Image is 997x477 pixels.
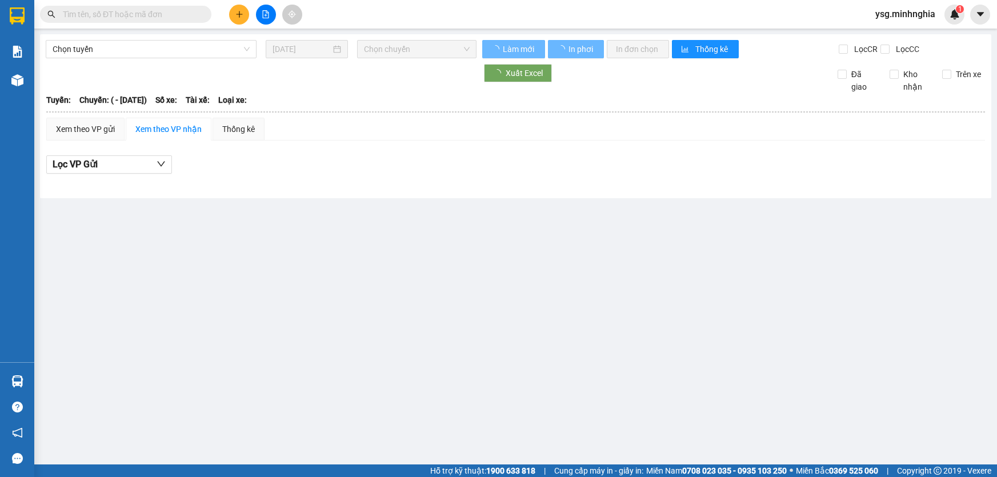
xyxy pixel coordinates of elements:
[850,43,879,55] span: Lọc CR
[790,468,793,473] span: ⚪️
[222,123,255,135] div: Thống kê
[554,464,643,477] span: Cung cấp máy in - giấy in:
[46,155,172,174] button: Lọc VP Gửi
[672,40,739,58] button: bar-chartThống kê
[10,7,25,25] img: logo-vxr
[11,375,23,387] img: warehouse-icon
[503,43,536,55] span: Làm mới
[288,10,296,18] span: aim
[79,94,147,106] span: Chuyến: ( - [DATE])
[847,68,881,93] span: Đã giao
[681,45,691,54] span: bar-chart
[956,5,964,13] sup: 1
[557,45,567,53] span: loading
[63,8,198,21] input: Tìm tên, số ĐT hoặc mã đơn
[484,64,552,82] button: Xuất Excel
[273,43,331,55] input: 14/08/2025
[235,10,243,18] span: plus
[135,123,202,135] div: Xem theo VP nhận
[53,157,98,171] span: Lọc VP Gửi
[568,43,595,55] span: In phơi
[646,464,787,477] span: Miền Nam
[951,68,986,81] span: Trên xe
[934,467,942,475] span: copyright
[548,40,604,58] button: In phơi
[958,5,962,13] span: 1
[695,43,730,55] span: Thống kê
[866,7,944,21] span: ysg.minhnghia
[891,43,921,55] span: Lọc CC
[229,5,249,25] button: plus
[11,74,23,86] img: warehouse-icon
[282,5,302,25] button: aim
[46,95,71,105] b: Tuyến:
[53,41,250,58] span: Chọn tuyến
[544,464,546,477] span: |
[682,466,787,475] strong: 0708 023 035 - 0935 103 250
[975,9,986,19] span: caret-down
[157,159,166,169] span: down
[482,40,545,58] button: Làm mới
[12,453,23,464] span: message
[950,9,960,19] img: icon-new-feature
[56,123,115,135] div: Xem theo VP gửi
[829,466,878,475] strong: 0369 525 060
[491,45,501,53] span: loading
[486,466,535,475] strong: 1900 633 818
[970,5,990,25] button: caret-down
[796,464,878,477] span: Miền Bắc
[186,94,210,106] span: Tài xế:
[430,464,535,477] span: Hỗ trợ kỹ thuật:
[11,46,23,58] img: solution-icon
[607,40,669,58] button: In đơn chọn
[887,464,888,477] span: |
[218,94,247,106] span: Loại xe:
[262,10,270,18] span: file-add
[47,10,55,18] span: search
[12,427,23,438] span: notification
[899,68,933,93] span: Kho nhận
[155,94,177,106] span: Số xe:
[364,41,470,58] span: Chọn chuyến
[12,402,23,412] span: question-circle
[256,5,276,25] button: file-add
